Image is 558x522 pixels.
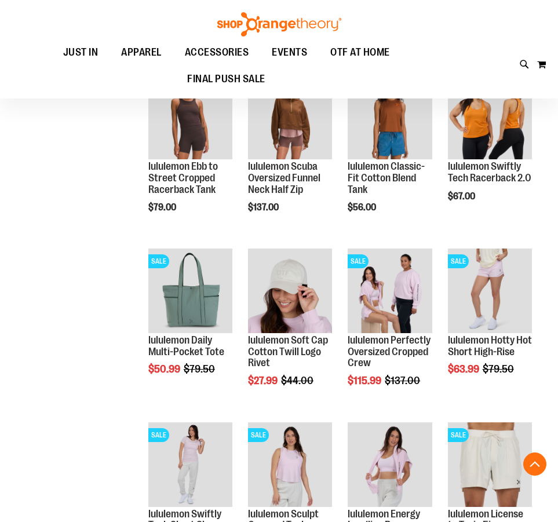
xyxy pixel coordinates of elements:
img: lululemon Hotty Hot Short High-Rise [448,249,532,333]
a: lululemon Soft Cap Cotton Twill Logo Rivet [248,334,328,369]
span: $63.99 [448,363,481,375]
span: APPAREL [121,39,162,65]
a: lululemon Swiftly Tech Racerback 2.0 [448,75,532,161]
span: SALE [148,254,169,268]
a: OTF lululemon Soft Cap Cotton Twill Logo Rivet Khaki [248,249,332,334]
span: SALE [248,428,269,442]
a: lululemon Perfectly Oversized Cropped Crew [348,334,431,369]
a: lululemon Sculpt Cropped TankSALE [248,422,332,508]
a: lululemon Classic-Fit Cotton Blend Tank [348,160,425,195]
a: OTF AT HOME [319,39,402,66]
a: FINAL PUSH SALE [176,66,277,93]
div: product [143,70,238,243]
a: lululemon Scuba Oversized Funnel Neck Half Zip [248,75,332,161]
a: APPAREL [110,39,173,65]
div: product [342,243,437,416]
div: product [242,243,338,416]
a: lululemon License to Train 5in Linerless ShortsSALE [448,422,532,508]
img: lululemon Classic-Fit Cotton Blend Tank [348,75,432,159]
img: lululemon Ebb to Street Cropped Racerback Tank [148,75,232,159]
span: FINAL PUSH SALE [187,66,265,92]
a: lululemon Perfectly Oversized Cropped CrewSALE [348,249,432,334]
span: OTF AT HOME [330,39,390,65]
span: $137.00 [248,202,280,213]
span: $44.00 [281,375,315,386]
img: lululemon Swiftly Tech Short Sleeve 2.0 [148,422,232,506]
span: $79.50 [184,363,217,375]
a: lululemon Hotty Hot Short High-RiseSALE [448,249,532,334]
a: lululemon Daily Multi-Pocket Tote [148,334,224,357]
a: JUST IN [52,39,110,66]
img: lululemon Daily Multi-Pocket Tote [148,249,232,333]
span: EVENTS [272,39,307,65]
div: product [342,70,437,243]
span: JUST IN [63,39,99,65]
a: lululemon Energy Longline Bra [348,422,432,508]
div: product [442,243,538,404]
span: $115.99 [348,375,383,386]
div: product [143,243,238,404]
div: product [242,70,338,243]
span: $27.99 [248,375,279,386]
span: ACCESSORIES [185,39,249,65]
span: $67.00 [448,191,477,202]
img: lululemon License to Train 5in Linerless Shorts [448,422,532,506]
img: OTF lululemon Soft Cap Cotton Twill Logo Rivet Khaki [248,249,332,333]
a: lululemon Daily Multi-Pocket ToteSALE [148,249,232,334]
span: $56.00 [348,202,378,213]
a: lululemon Ebb to Street Cropped Racerback Tank [148,75,232,161]
a: lululemon Classic-Fit Cotton Blend Tank [348,75,432,161]
span: $137.00 [385,375,422,386]
span: SALE [448,428,469,442]
span: SALE [348,254,369,268]
img: lululemon Perfectly Oversized Cropped Crew [348,249,432,333]
button: Back To Top [523,452,546,476]
a: lululemon Swiftly Tech Short Sleeve 2.0SALE [148,422,232,508]
img: lululemon Sculpt Cropped Tank [248,422,332,506]
div: product [442,70,538,231]
a: lululemon Swiftly Tech Racerback 2.0 [448,160,531,184]
a: ACCESSORIES [173,39,261,66]
img: lululemon Swiftly Tech Racerback 2.0 [448,75,532,159]
a: lululemon Scuba Oversized Funnel Neck Half Zip [248,160,320,195]
a: lululemon Hotty Hot Short High-Rise [448,334,532,357]
img: lululemon Energy Longline Bra [348,422,432,506]
span: SALE [448,254,469,268]
a: EVENTS [260,39,319,66]
span: $79.50 [483,363,516,375]
img: lululemon Scuba Oversized Funnel Neck Half Zip [248,75,332,159]
span: SALE [148,428,169,442]
span: $79.00 [148,202,178,213]
a: lululemon Ebb to Street Cropped Racerback Tank [148,160,218,195]
span: $50.99 [148,363,182,375]
img: Shop Orangetheory [216,12,343,36]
